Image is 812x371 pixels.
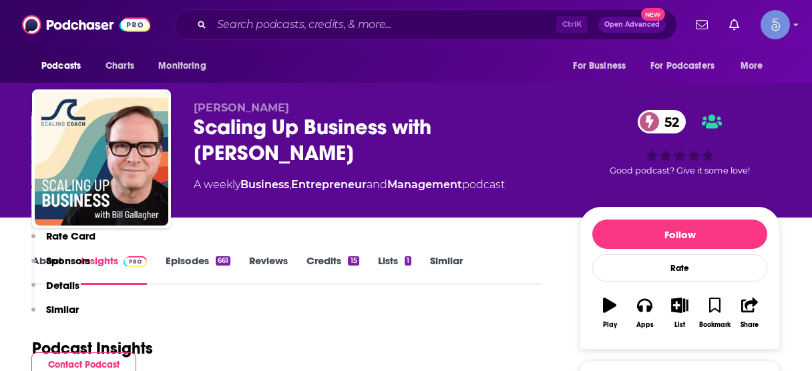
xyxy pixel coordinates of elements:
a: Credits15 [307,254,359,285]
a: Reviews [249,254,288,285]
span: [PERSON_NAME] [194,101,289,114]
span: 52 [651,110,686,133]
img: User Profile [761,10,790,39]
a: 52 [638,110,686,133]
button: Details [31,279,79,304]
span: Open Advanced [604,21,660,28]
a: Management [387,178,462,191]
div: Search podcasts, credits, & more... [175,9,677,40]
div: A weekly podcast [194,177,505,193]
button: open menu [564,53,642,79]
span: Charts [106,57,134,75]
a: Show notifications dropdown [724,13,745,36]
input: Search podcasts, credits, & more... [212,14,556,35]
button: Follow [592,220,767,249]
a: Episodes661 [166,254,230,285]
img: Podchaser - Follow, Share and Rate Podcasts [22,12,150,37]
button: Play [592,289,627,337]
div: Play [603,321,617,329]
div: Bookmark [699,321,731,329]
div: 52Good podcast? Give it some love! [580,101,780,184]
div: Rate [592,254,767,282]
button: open menu [642,53,734,79]
span: Ctrl K [556,16,588,33]
button: Sponsors [31,254,90,279]
button: open menu [149,53,223,79]
button: Bookmark [697,289,732,337]
a: Lists1 [378,254,411,285]
a: Similar [430,254,463,285]
div: Apps [636,321,654,329]
button: Apps [627,289,662,337]
a: Entrepreneur [291,178,367,191]
button: open menu [32,53,98,79]
span: New [641,8,665,21]
p: Similar [46,303,79,316]
div: 15 [348,256,359,266]
span: , [289,178,291,191]
button: Share [733,289,767,337]
div: Share [741,321,759,329]
button: Open AdvancedNew [598,17,666,33]
div: 1 [405,256,411,266]
span: Logged in as Spiral5-G1 [761,10,790,39]
button: Similar [31,303,79,328]
button: Show profile menu [761,10,790,39]
span: Monitoring [158,57,206,75]
div: List [674,321,685,329]
span: For Business [573,57,626,75]
button: open menu [731,53,780,79]
span: More [741,57,763,75]
span: Podcasts [41,57,81,75]
p: Details [46,279,79,292]
div: 661 [216,256,230,266]
span: and [367,178,387,191]
button: List [662,289,697,337]
span: Good podcast? Give it some love! [610,165,750,175]
a: Business [240,178,289,191]
img: Scaling Up Business with Bill Gallagher [35,92,168,226]
a: Charts [97,53,142,79]
p: Sponsors [46,254,90,267]
a: Show notifications dropdown [690,13,713,36]
span: For Podcasters [650,57,715,75]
